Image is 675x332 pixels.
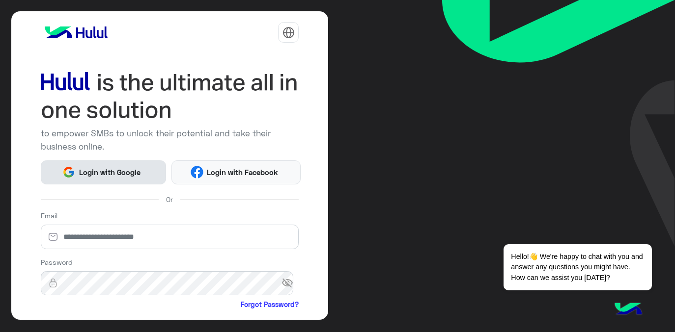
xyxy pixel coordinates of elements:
[203,167,282,178] span: Login with Facebook
[62,166,75,179] img: Google
[611,293,646,327] img: hulul-logo.png
[282,26,295,39] img: tab
[281,275,299,292] span: visibility_off
[41,278,65,288] img: lock
[75,167,144,178] span: Login with Google
[171,160,301,184] button: Login with Facebook
[41,232,65,242] img: email
[41,257,73,267] label: Password
[41,127,299,153] p: to empower SMBs to unlock their potential and take their business online.
[191,166,203,179] img: Facebook
[41,160,166,184] button: Login with Google
[241,299,299,309] a: Forgot Password?
[41,23,112,42] img: logo
[504,244,651,290] span: Hello!👋 We're happy to chat with you and answer any questions you might have. How can we assist y...
[41,210,57,221] label: Email
[166,194,173,204] span: Or
[41,69,299,124] img: hululLoginTitle_EN.svg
